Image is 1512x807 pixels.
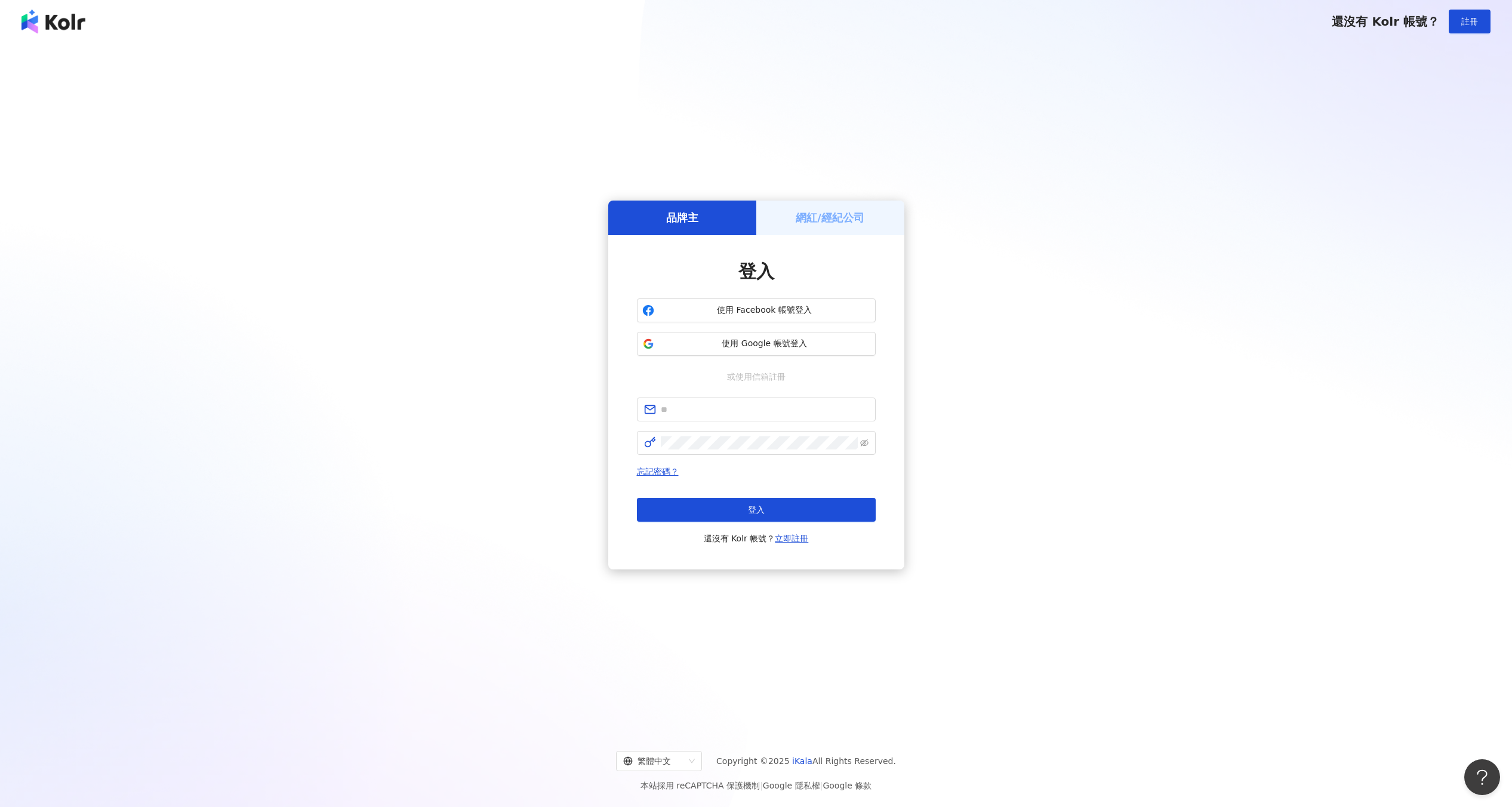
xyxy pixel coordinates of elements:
[637,467,679,476] a: 忘記密碼？
[1461,17,1478,26] span: 註冊
[1464,759,1500,795] iframe: Help Scout Beacon - Open
[763,781,820,790] a: Google 隱私權
[637,498,876,522] button: 登入
[666,210,698,225] h5: 品牌主
[823,781,872,790] a: Google 條款
[704,531,809,546] span: 還沒有 Kolr 帳號？
[775,534,808,543] a: 立即註冊
[738,261,774,282] span: 登入
[21,10,85,33] img: logo
[637,332,876,356] button: 使用 Google 帳號登入
[640,778,872,793] span: 本站採用 reCAPTCHA 保護機制
[659,338,870,350] span: 使用 Google 帳號登入
[792,756,812,766] a: iKala
[748,505,765,515] span: 登入
[719,370,794,383] span: 或使用信箱註冊
[659,304,870,316] span: 使用 Facebook 帳號登入
[796,210,864,225] h5: 網紅/經紀公司
[1449,10,1491,33] button: 註冊
[860,439,869,447] span: eye-invisible
[820,781,823,790] span: |
[623,751,684,771] div: 繁體中文
[716,754,896,768] span: Copyright © 2025 All Rights Reserved.
[760,781,763,790] span: |
[1332,14,1439,29] span: 還沒有 Kolr 帳號？
[637,298,876,322] button: 使用 Facebook 帳號登入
